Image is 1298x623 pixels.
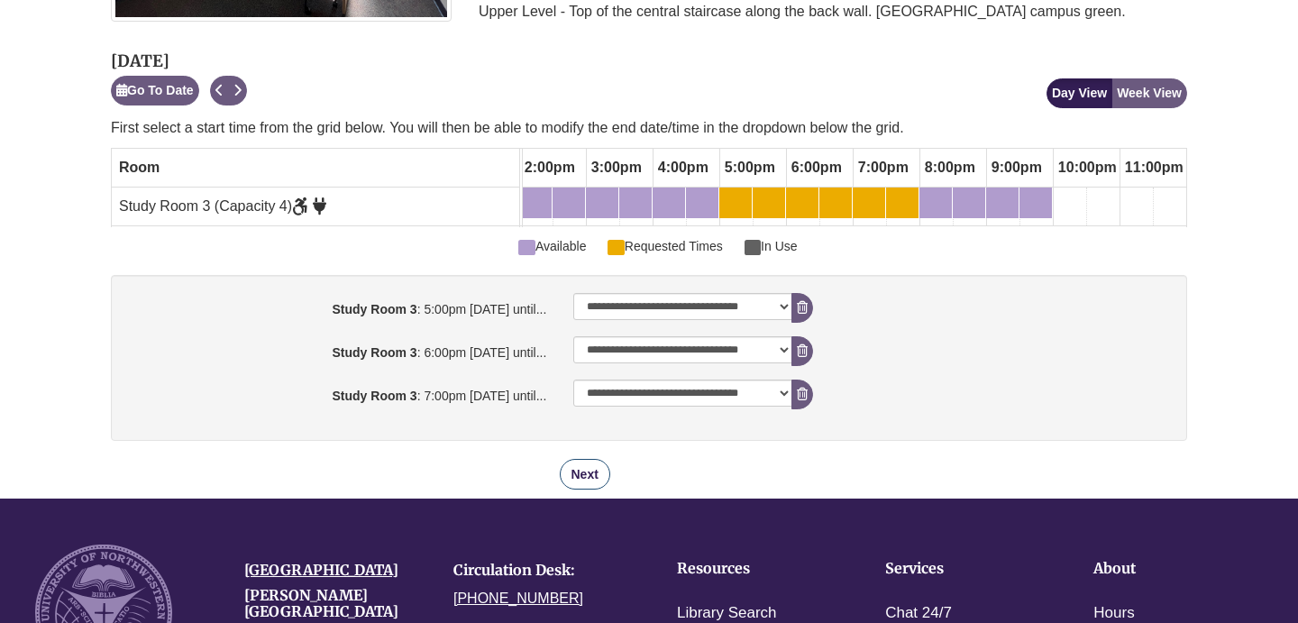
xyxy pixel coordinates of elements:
[479,1,1187,23] p: Upper Level - Top of the central staircase along the back wall. [GEOGRAPHIC_DATA] campus green.
[519,188,552,218] a: 2:00pm Thursday, September 4, 2025 - Study Room 3 - Available
[719,188,752,218] a: 5:00pm Thursday, September 4, 2025 - Study Room 3 - Available
[1093,561,1246,577] h4: About
[885,561,1037,577] h4: Services
[1019,188,1052,218] a: 9:30pm Thursday, September 4, 2025 - Study Room 3 - Available
[115,380,560,406] label: : 7:00pm [DATE] until...
[586,188,618,218] a: 3:00pm Thursday, September 4, 2025 - Study Room 3 - Available
[333,345,417,360] strong: Study Room 3
[520,152,580,183] span: 2:00pm
[119,198,326,214] span: Study Room 3 (Capacity 4)
[453,591,583,606] a: [PHONE_NUMBER]
[919,188,952,218] a: 8:00pm Thursday, September 4, 2025 - Study Room 3 - Available
[453,563,635,579] h4: Circulation Desk:
[333,302,417,316] strong: Study Room 3
[677,561,829,577] h4: Resources
[244,588,426,619] h4: [PERSON_NAME][GEOGRAPHIC_DATA]
[119,160,160,175] span: Room
[686,188,718,218] a: 4:30pm Thursday, September 4, 2025 - Study Room 3 - Available
[244,561,398,579] a: [GEOGRAPHIC_DATA]
[986,188,1019,218] a: 9:00pm Thursday, September 4, 2025 - Study Room 3 - Available
[886,188,919,218] a: 7:30pm Thursday, September 4, 2025 - Study Room 3 - Available
[560,459,610,490] button: Next
[786,188,818,218] a: 6:00pm Thursday, September 4, 2025 - Study Room 3 - Available
[1047,78,1112,108] button: Day View
[653,188,685,218] a: 4:00pm Thursday, September 4, 2025 - Study Room 3 - Available
[333,389,417,403] strong: Study Room 3
[608,236,722,256] span: Requested Times
[1054,152,1121,183] span: 10:00pm
[987,152,1047,183] span: 9:00pm
[753,188,785,218] a: 5:30pm Thursday, September 4, 2025 - Study Room 3 - Requested Times
[553,188,585,218] a: 2:30pm Thursday, September 4, 2025 - Study Room 3 - Available
[111,52,247,70] h2: [DATE]
[115,293,560,319] label: : 5:00pm [DATE] until...
[587,152,646,183] span: 3:00pm
[953,188,985,218] a: 8:30pm Thursday, September 4, 2025 - Study Room 3 - Available
[654,152,713,183] span: 4:00pm
[745,236,798,256] span: In Use
[619,188,652,218] a: 3:30pm Thursday, September 4, 2025 - Study Room 3 - Available
[111,275,1187,490] div: booking form
[720,152,780,183] span: 5:00pm
[518,236,586,256] span: Available
[1120,152,1188,183] span: 11:00pm
[1111,78,1187,108] button: Week View
[854,152,913,183] span: 7:00pm
[115,336,560,362] label: : 6:00pm [DATE] until...
[787,152,846,183] span: 6:00pm
[111,117,1187,139] p: First select a start time from the grid below. You will then be able to modify the end date/time ...
[920,152,980,183] span: 8:00pm
[819,188,852,218] a: 6:30pm Thursday, September 4, 2025 - Study Room 3 - Available
[853,188,885,218] a: 7:00pm Thursday, September 4, 2025 - Study Room 3 - Available
[228,76,247,105] button: Next
[111,76,199,105] button: Go To Date
[210,76,229,105] button: Previous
